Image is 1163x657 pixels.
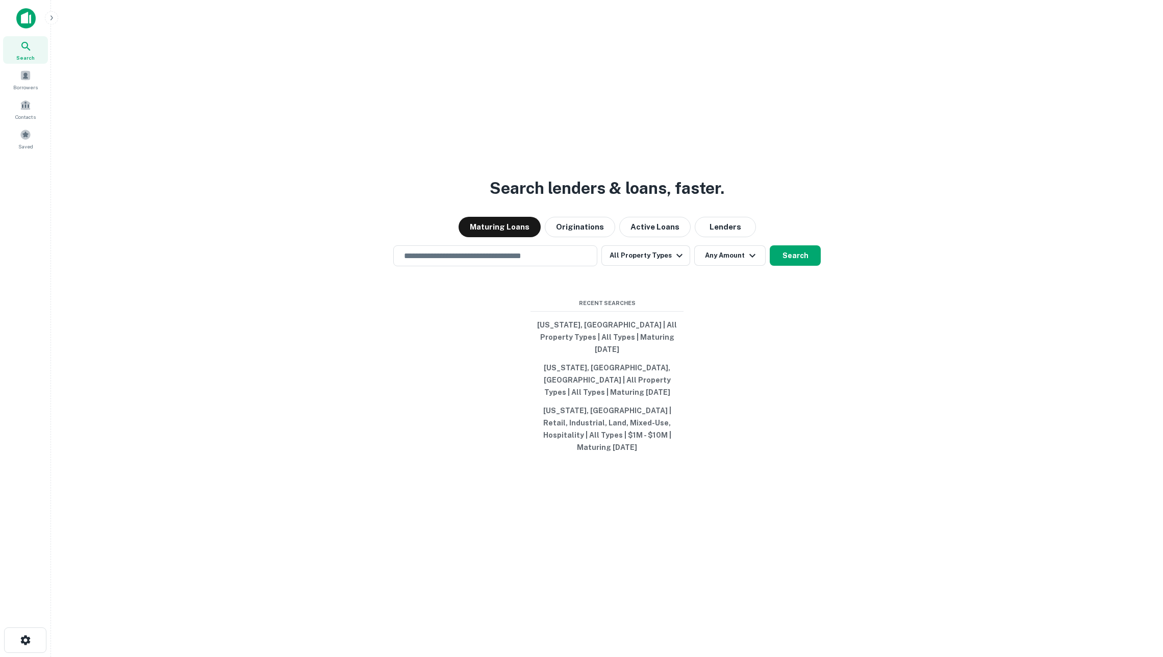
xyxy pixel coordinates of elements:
[16,8,36,29] img: capitalize-icon.png
[601,245,690,266] button: All Property Types
[3,36,48,64] a: Search
[18,142,33,150] span: Saved
[3,66,48,93] a: Borrowers
[530,316,684,359] button: [US_STATE], [GEOGRAPHIC_DATA] | All Property Types | All Types | Maturing [DATE]
[13,83,38,91] span: Borrowers
[3,95,48,123] a: Contacts
[15,113,36,121] span: Contacts
[770,245,821,266] button: Search
[3,125,48,153] a: Saved
[694,245,766,266] button: Any Amount
[619,217,691,237] button: Active Loans
[545,217,615,237] button: Originations
[459,217,541,237] button: Maturing Loans
[1112,575,1163,624] iframe: Chat Widget
[530,299,684,308] span: Recent Searches
[16,54,35,62] span: Search
[490,176,724,200] h3: Search lenders & loans, faster.
[695,217,756,237] button: Lenders
[530,401,684,457] button: [US_STATE], [GEOGRAPHIC_DATA] | Retail, Industrial, Land, Mixed-Use, Hospitality | All Types | $1...
[530,359,684,401] button: [US_STATE], [GEOGRAPHIC_DATA], [GEOGRAPHIC_DATA] | All Property Types | All Types | Maturing [DATE]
